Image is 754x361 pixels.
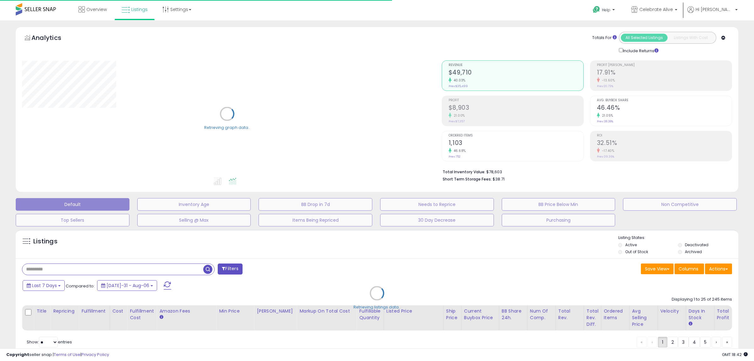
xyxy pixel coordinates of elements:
[597,155,614,158] small: Prev: 39.36%
[449,119,465,123] small: Prev: $7,357
[131,6,148,13] span: Listings
[493,176,505,182] span: $38.71
[602,7,610,13] span: Help
[600,148,615,153] small: -17.40%
[597,134,732,137] span: ROI
[600,78,615,83] small: -13.60%
[259,198,372,211] button: BB Drop in 7d
[380,214,494,226] button: 30 Day Decrease
[16,198,129,211] button: Default
[621,34,668,42] button: All Selected Listings
[614,47,666,54] div: Include Returns
[137,198,251,211] button: Inventory Age
[451,78,466,83] small: 40.03%
[443,176,492,182] b: Short Term Storage Fees:
[687,6,738,20] a: Hi [PERSON_NAME]
[696,6,733,13] span: Hi [PERSON_NAME]
[588,1,621,20] a: Help
[6,352,29,358] strong: Copyright
[451,148,466,153] small: 46.68%
[449,134,583,137] span: Ordered Items
[502,198,615,211] button: BB Price Below Min
[623,198,737,211] button: Non Competitive
[137,214,251,226] button: Selling @ Max
[597,119,613,123] small: Prev: 38.38%
[380,198,494,211] button: Needs to Reprice
[204,125,250,130] div: Retrieving graph data..
[639,6,673,13] span: Celebrate Alive
[449,64,583,67] span: Revenue
[597,139,732,148] h2: 32.51%
[597,99,732,102] span: Avg. Buybox Share
[502,214,615,226] button: Purchasing
[592,35,617,41] div: Totals For
[16,214,129,226] button: Top Sellers
[6,352,109,358] div: seller snap | |
[451,113,465,118] small: 21.00%
[353,304,401,310] div: Retrieving listings data..
[31,33,74,44] h5: Analytics
[449,69,583,77] h2: $49,710
[259,214,372,226] button: Items Being Repriced
[593,6,600,14] i: Get Help
[443,168,727,175] li: $78,603
[443,169,485,175] b: Total Inventory Value:
[597,104,732,113] h2: 46.46%
[597,84,613,88] small: Prev: 20.73%
[449,155,461,158] small: Prev: 752
[449,104,583,113] h2: $8,903
[600,113,613,118] small: 21.05%
[449,84,468,88] small: Prev: $35,499
[667,34,714,42] button: Listings With Cost
[597,69,732,77] h2: 17.91%
[597,64,732,67] span: Profit [PERSON_NAME]
[449,139,583,148] h2: 1,103
[449,99,583,102] span: Profit
[86,6,107,13] span: Overview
